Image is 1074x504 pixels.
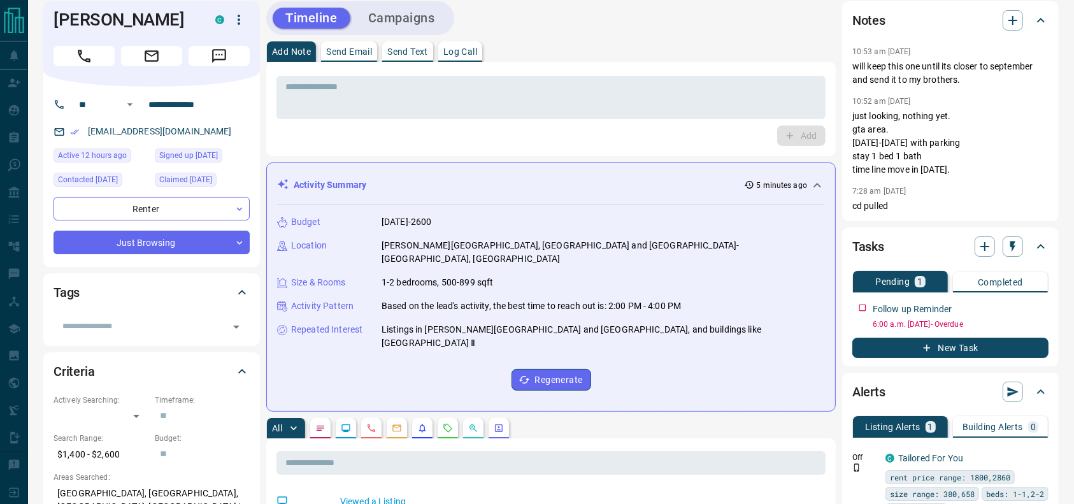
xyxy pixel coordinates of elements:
p: Search Range: [54,433,148,444]
p: Repeated Interest [291,323,362,336]
p: Actively Searching: [54,394,148,406]
svg: Push Notification Only [852,463,861,472]
div: Mon Jun 30 2025 [155,173,250,191]
p: Location [291,239,327,252]
span: Contacted [DATE] [58,173,118,186]
span: Signed up [DATE] [159,149,218,162]
svg: Agent Actions [494,423,504,433]
span: rent price range: 1800,2860 [890,471,1010,484]
svg: Opportunities [468,423,478,433]
p: 6:00 a.m. [DATE] - Overdue [873,319,1049,330]
p: Activity Summary [294,178,366,192]
div: Tue Aug 12 2025 [54,148,148,166]
p: Send Email [326,47,372,56]
div: Mon Jun 30 2025 [155,148,250,166]
svg: Listing Alerts [417,423,427,433]
p: Areas Searched: [54,472,250,483]
p: Follow up Reminder [873,303,952,316]
a: [EMAIL_ADDRESS][DOMAIN_NAME] [88,126,232,136]
p: Budget [291,215,320,229]
button: Timeline [273,8,350,29]
p: [DATE]-2600 [382,215,431,229]
p: 1-2 bedrooms, 500-899 sqft [382,276,493,289]
svg: Emails [392,423,402,433]
p: Log Call [443,47,477,56]
div: Tags [54,277,250,308]
div: condos.ca [885,454,894,463]
h2: Tags [54,282,80,303]
h2: Alerts [852,382,885,402]
p: Budget: [155,433,250,444]
p: $1,400 - $2,600 [54,444,148,465]
span: Message [189,46,250,66]
div: Notes [852,5,1049,36]
p: 10:53 am [DATE] [852,47,911,56]
div: Activity Summary5 minutes ago [277,173,825,197]
button: New Task [852,338,1049,358]
div: Alerts [852,377,1049,407]
p: 1 [928,422,933,431]
div: Renter [54,197,250,220]
svg: Notes [315,423,326,433]
span: Active 12 hours ago [58,149,127,162]
div: Mon Jun 30 2025 [54,173,148,191]
p: will keep this one until its closer to september and send it to my brothers. [852,60,1049,87]
p: Based on the lead's activity, the best time to reach out is: 2:00 PM - 4:00 PM [382,299,681,313]
button: Open [227,318,245,336]
span: beds: 1-1,2-2 [986,487,1044,500]
p: Add Note [272,47,311,56]
button: Regenerate [512,369,591,391]
button: Open [122,97,138,112]
div: Criteria [54,356,250,387]
svg: Requests [443,423,453,433]
p: 5 minutes ago [757,180,807,191]
p: cd pulled [852,199,1049,213]
p: Activity Pattern [291,299,354,313]
p: [PERSON_NAME][GEOGRAPHIC_DATA], [GEOGRAPHIC_DATA] and [GEOGRAPHIC_DATA]-[GEOGRAPHIC_DATA], [GEOGR... [382,239,825,266]
p: Send Text [387,47,428,56]
h1: [PERSON_NAME] [54,10,196,30]
p: Timeframe: [155,394,250,406]
button: Campaigns [355,8,448,29]
span: Call [54,46,115,66]
svg: Email Verified [70,127,79,136]
p: Off [852,452,878,463]
span: size range: 380,658 [890,487,975,500]
p: 0 [1031,422,1036,431]
a: Tailored For You [898,453,963,463]
p: 10:52 am [DATE] [852,97,911,106]
p: Pending [875,277,910,286]
p: Building Alerts [963,422,1023,431]
svg: Lead Browsing Activity [341,423,351,433]
p: Completed [978,278,1023,287]
div: Tasks [852,231,1049,262]
p: just looking, nothing yet. gta area. [DATE]-[DATE] with parking stay 1 bed 1 bath time line move ... [852,110,1049,176]
p: 7:28 am [DATE] [852,187,906,196]
p: Listings in [PERSON_NAME][GEOGRAPHIC_DATA] and [GEOGRAPHIC_DATA], and buildings like [GEOGRAPHIC_... [382,323,825,350]
h2: Notes [852,10,885,31]
span: Claimed [DATE] [159,173,212,186]
p: Size & Rooms [291,276,346,289]
div: condos.ca [215,15,224,24]
svg: Calls [366,423,376,433]
div: Just Browsing [54,231,250,254]
p: Listing Alerts [865,422,920,431]
p: 1 [917,277,922,286]
p: All [272,424,282,433]
h2: Criteria [54,361,95,382]
span: Email [121,46,182,66]
h2: Tasks [852,236,884,257]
